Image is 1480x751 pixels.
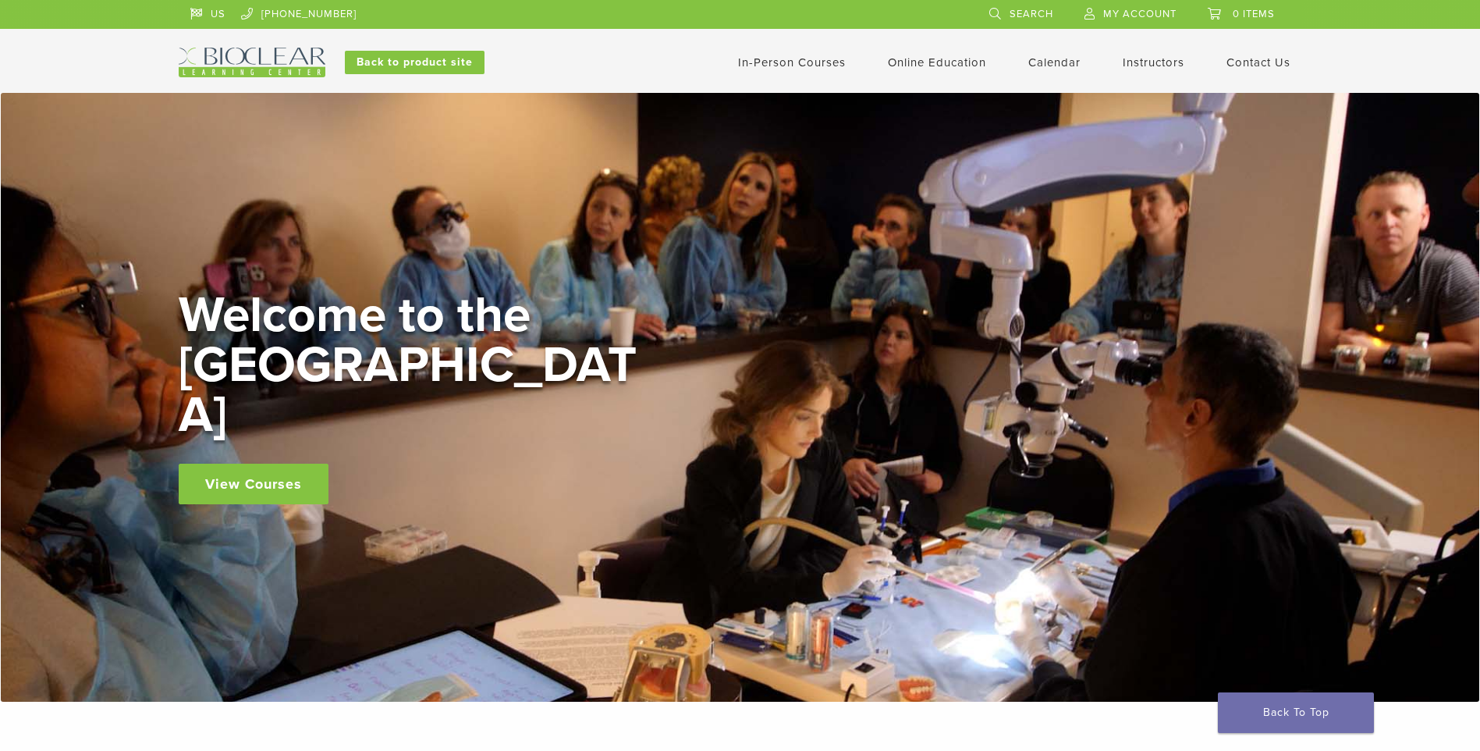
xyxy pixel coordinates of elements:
a: Back To Top [1218,692,1374,733]
a: Online Education [888,55,986,69]
a: Back to product site [345,51,484,74]
h2: Welcome to the [GEOGRAPHIC_DATA] [179,290,647,440]
a: Calendar [1028,55,1081,69]
span: Search [1010,8,1053,20]
a: In-Person Courses [738,55,846,69]
span: 0 items [1233,8,1275,20]
a: Instructors [1123,55,1184,69]
a: Contact Us [1226,55,1290,69]
a: View Courses [179,464,328,504]
img: Bioclear [179,48,325,77]
span: My Account [1103,8,1177,20]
